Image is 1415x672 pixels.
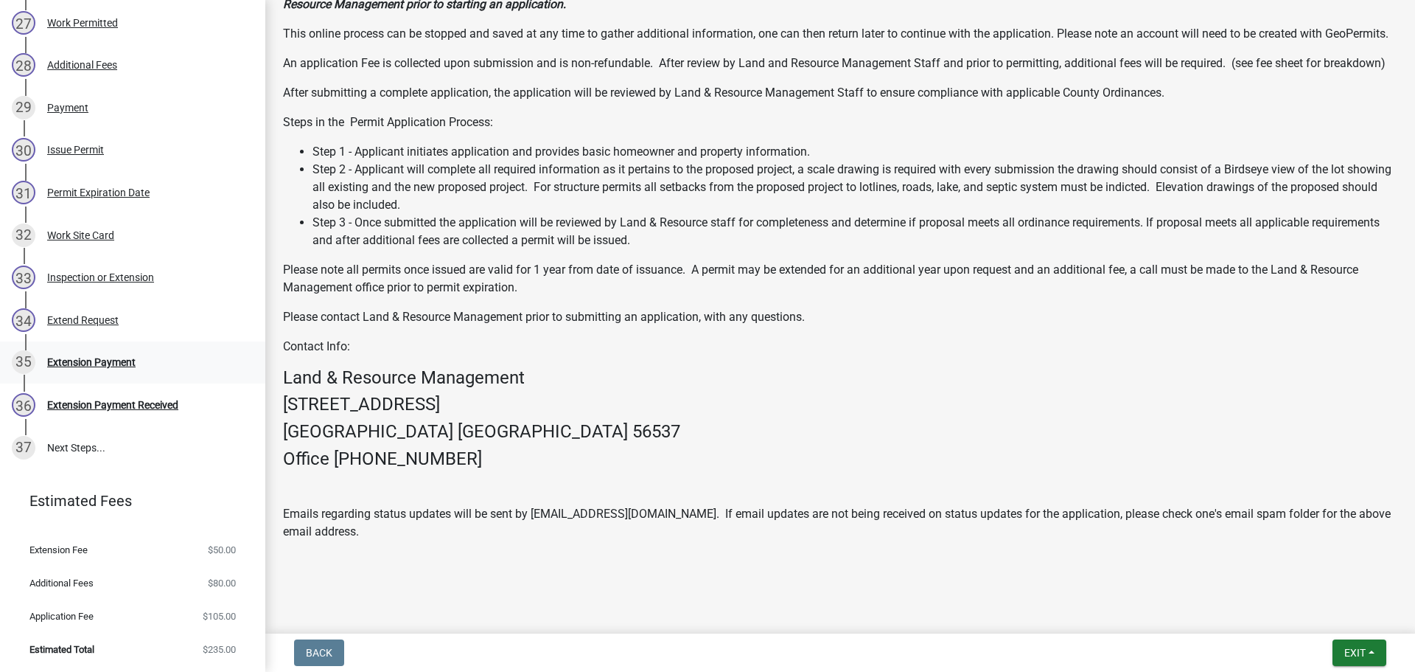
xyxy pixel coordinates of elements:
div: Extension Payment [47,357,136,367]
div: Extend Request [47,315,119,325]
div: Issue Permit [47,145,104,155]
span: Application Fee [29,612,94,621]
div: 27 [12,11,35,35]
div: 32 [12,224,35,247]
span: $235.00 [203,645,236,654]
div: 35 [12,350,35,374]
div: 31 [12,181,35,204]
div: 29 [12,96,35,119]
div: 28 [12,53,35,77]
div: Work Permitted [47,18,118,28]
div: 37 [12,436,35,460]
span: Exit [1344,647,1366,659]
p: After submitting a complete application, the application will be reviewed by Land & Resource Mana... [283,84,1397,102]
p: An application Fee is collected upon submission and is non-refundable. After review by Land and R... [283,55,1397,72]
div: 33 [12,266,35,289]
p: Steps in the Permit Application Process: [283,114,1397,131]
p: Please note all permits once issued are valid for 1 year from date of issuance. A permit may be e... [283,261,1397,297]
div: Extension Payment Received [47,400,178,410]
div: 30 [12,138,35,162]
div: Inspection or Extension [47,272,154,283]
p: Emails regarding status updates will be sent by [EMAIL_ADDRESS][DOMAIN_NAME]. If email updates ar... [283,505,1397,541]
div: 34 [12,308,35,332]
div: Permit Expiration Date [47,187,150,198]
span: Extension Fee [29,545,88,555]
p: Contact Info: [283,338,1397,356]
span: $80.00 [208,578,236,588]
span: $105.00 [203,612,236,621]
span: Additional Fees [29,578,94,588]
li: Step 2 - Applicant will complete all required information as it pertains to the proposed project,... [312,161,1397,214]
button: Exit [1332,640,1386,666]
span: Estimated Total [29,645,94,654]
div: Payment [47,103,88,113]
h4: [STREET_ADDRESS] [283,394,1397,415]
li: Step 1 - Applicant initiates application and provides basic homeowner and property information. [312,143,1397,161]
p: Please contact Land & Resource Management prior to submitting an application, with any questions. [283,308,1397,326]
h4: Office [PHONE_NUMBER] [283,448,1397,470]
p: This online process can be stopped and saved at any time to gather additional information, one ca... [283,25,1397,43]
h4: [GEOGRAPHIC_DATA] [GEOGRAPHIC_DATA] 56537 [283,421,1397,443]
span: $50.00 [208,545,236,555]
div: 36 [12,393,35,417]
div: Work Site Card [47,230,114,240]
h4: Land & Resource Management [283,367,1397,389]
button: Back [294,640,344,666]
a: Estimated Fees [12,486,242,516]
div: Additional Fees [47,60,117,70]
span: Back [306,647,332,659]
li: Step 3 - Once submitted the application will be reviewed by Land & Resource staff for completenes... [312,214,1397,249]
